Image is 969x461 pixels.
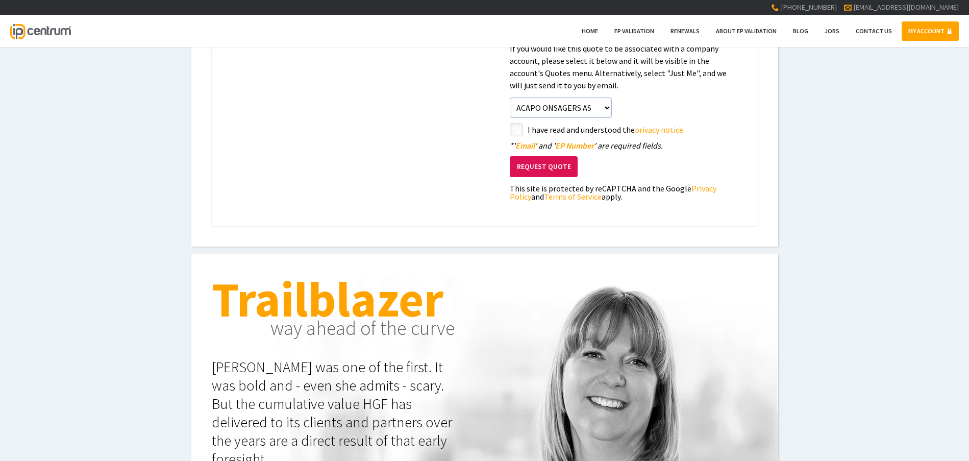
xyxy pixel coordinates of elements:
[818,21,846,41] a: Jobs
[635,125,683,135] a: privacy notice
[608,21,661,41] a: EP Validation
[781,3,837,12] span: [PHONE_NUMBER]
[510,184,737,201] div: This site is protected by reCAPTCHA and the Google and apply.
[582,27,598,35] span: Home
[793,27,808,35] span: Blog
[544,191,602,202] a: Terms of Service
[510,156,578,177] button: Request Quote
[10,15,70,47] a: IP Centrum
[510,123,523,136] label: styled-checkbox
[716,27,777,35] span: About EP Validation
[664,21,706,41] a: Renewals
[510,42,737,91] p: If you would like this quote to be associated with a company account, please select it below and ...
[575,21,605,41] a: Home
[510,183,716,202] a: Privacy Policy
[515,140,535,151] span: Email
[849,21,899,41] a: Contact Us
[825,27,839,35] span: Jobs
[709,21,783,41] a: About EP Validation
[510,141,737,150] div: ' ' and ' ' are required fields.
[786,21,815,41] a: Blog
[856,27,892,35] span: Contact Us
[670,27,700,35] span: Renewals
[528,123,737,136] label: I have read and understood the
[555,140,594,151] span: EP Number
[614,27,654,35] span: EP Validation
[902,21,959,41] a: MY ACCOUNT
[853,3,959,12] a: [EMAIL_ADDRESS][DOMAIN_NAME]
